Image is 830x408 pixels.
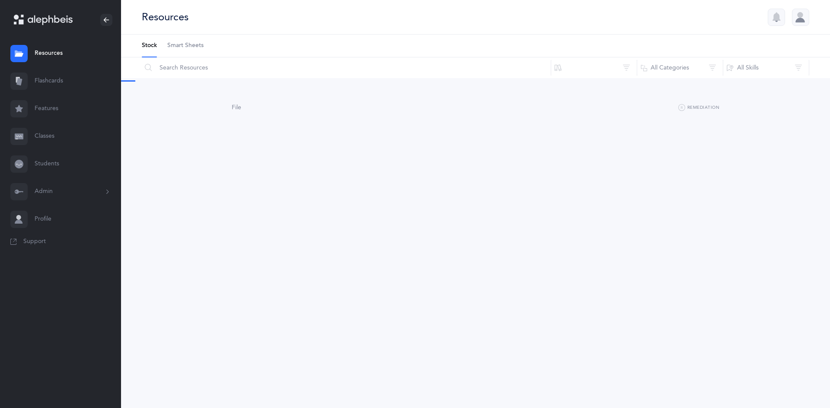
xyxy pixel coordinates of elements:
[678,103,719,113] button: Remediation
[232,104,241,111] span: File
[723,57,809,78] button: All Skills
[23,237,46,246] span: Support
[141,57,551,78] input: Search Resources
[637,57,723,78] button: All Categories
[142,10,188,24] div: Resources
[167,41,204,50] span: Smart Sheets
